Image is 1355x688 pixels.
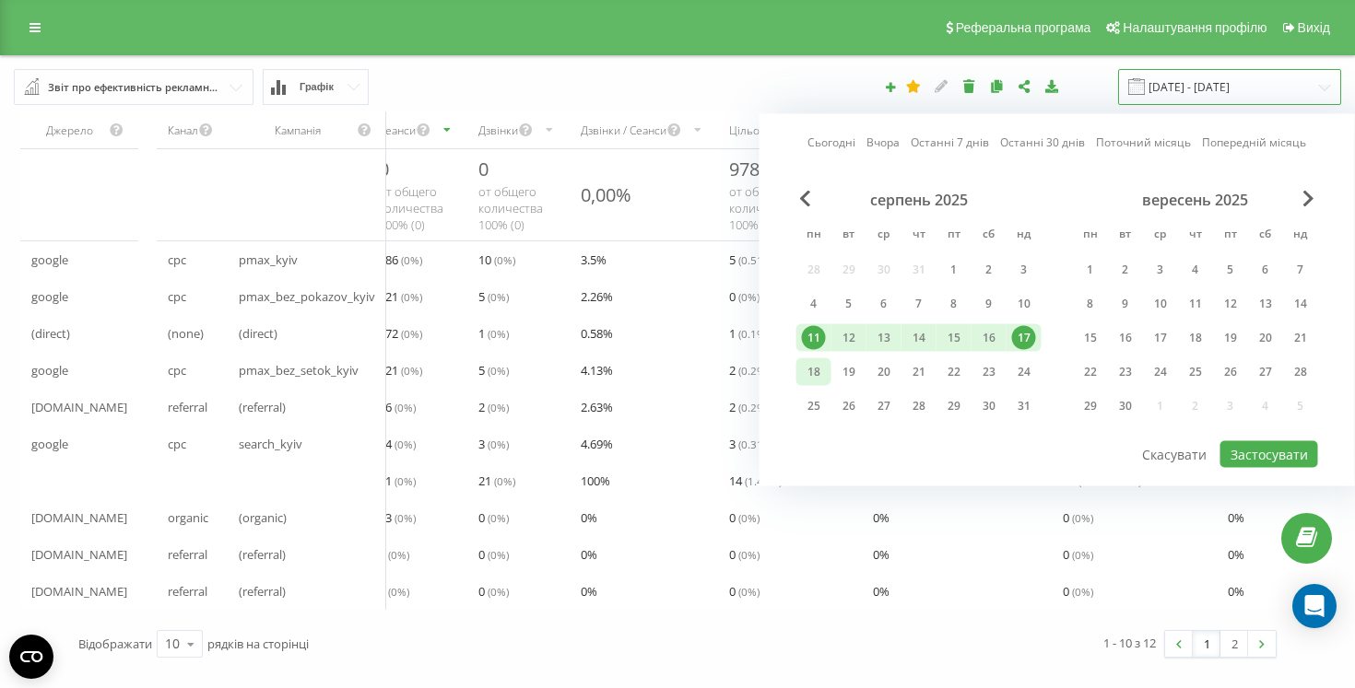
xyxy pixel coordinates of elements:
[379,122,416,138] div: Сеанси
[239,396,286,418] span: (referral)
[942,292,966,316] div: 8
[1254,292,1278,316] div: 13
[379,543,409,566] span: 2
[581,396,613,418] span: 2.63 %
[1184,326,1208,350] div: 18
[870,222,898,250] abbr: середа
[738,437,775,451] span: ( 0.31 %)
[972,358,1007,386] div: сб 23 серп 2025 р.
[872,360,896,384] div: 20
[729,543,760,566] span: 0
[1007,358,1042,386] div: нд 24 серп 2025 р.
[168,249,186,271] span: cpc
[837,360,861,384] div: 19
[478,470,515,492] span: 21
[239,286,375,308] span: pmax_bez_pokazov_kyiv
[1007,290,1042,318] div: нд 10 серп 2025 р.
[168,396,207,418] span: referral
[1248,358,1283,386] div: сб 27 вер 2025 р.
[1078,258,1102,282] div: 1
[478,183,543,233] span: от общего количества 100% ( 0 )
[729,249,775,271] span: 5
[796,290,831,318] div: пн 4 серп 2025 р.
[239,249,298,271] span: pmax_kyiv
[488,510,509,525] span: ( 0 %)
[1108,358,1143,386] div: вт 23 вер 2025 р.
[31,359,68,381] span: google
[168,433,186,455] span: cpc
[1149,292,1172,316] div: 10
[1078,326,1102,350] div: 15
[1007,324,1042,352] div: нд 17 серп 2025 р.
[239,580,286,602] span: (referral)
[745,473,782,488] span: ( 1.43 %)
[796,392,831,420] div: пн 25 серп 2025 р.
[379,507,416,529] span: 13
[478,543,509,566] span: 0
[239,507,287,529] span: (organic)
[581,182,631,207] div: 0,00%
[1073,256,1108,284] div: пн 1 вер 2025 р.
[478,249,515,271] span: 10
[401,252,422,267] span: ( 0 %)
[239,433,302,455] span: search_kyiv
[31,580,127,602] span: [DOMAIN_NAME]
[1228,543,1244,566] span: 0 %
[31,249,68,271] span: google
[729,183,794,233] span: от общего количества 100% ( 978 )
[488,363,509,378] span: ( 0 %)
[1289,360,1313,384] div: 28
[395,400,416,414] span: ( 0 %)
[478,396,509,418] span: 2
[738,400,769,414] span: ( 0.2 %)
[977,360,1001,384] div: 23
[379,286,422,308] span: 221
[1254,360,1278,384] div: 27
[872,394,896,418] div: 27
[1078,394,1102,418] div: 29
[1220,631,1248,657] a: 2
[1178,290,1213,318] div: чт 11 вер 2025 р.
[1012,360,1036,384] div: 24
[738,326,769,341] span: ( 0.1 %)
[1108,324,1143,352] div: вт 16 вер 2025 р.
[1184,292,1208,316] div: 11
[478,286,509,308] span: 5
[168,580,207,602] span: referral
[1219,292,1243,316] div: 12
[239,543,286,566] span: (referral)
[942,360,966,384] div: 22
[300,81,334,93] span: Графік
[1063,543,1093,566] span: 0
[1228,507,1244,529] span: 0 %
[1254,258,1278,282] div: 6
[729,157,760,181] span: 978
[168,507,208,529] span: organic
[581,359,613,381] span: 4.13 %
[831,358,866,386] div: вт 19 серп 2025 р.
[1289,326,1313,350] div: 21
[866,392,901,420] div: ср 27 серп 2025 р.
[168,359,186,381] span: cpc
[907,394,931,418] div: 28
[488,326,509,341] span: ( 0 %)
[934,79,949,92] i: Редагувати звіт
[972,256,1007,284] div: сб 2 серп 2025 р.
[1182,222,1209,250] abbr: четвер
[1219,360,1243,384] div: 26
[937,256,972,284] div: пт 1 серп 2025 р.
[1143,256,1178,284] div: ср 3 вер 2025 р.
[802,292,826,316] div: 4
[48,77,221,98] div: Звіт про ефективність рекламних кампаній
[1287,222,1314,250] abbr: неділя
[866,358,901,386] div: ср 20 серп 2025 р.
[800,191,811,207] span: Previous Month
[239,122,357,138] div: Кампанія
[738,363,769,378] span: ( 0.2 %)
[873,543,890,566] span: 0 %
[1007,392,1042,420] div: нд 31 серп 2025 р.
[1184,360,1208,384] div: 25
[1072,584,1093,599] span: ( 0 %)
[1078,292,1102,316] div: 8
[478,359,509,381] span: 5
